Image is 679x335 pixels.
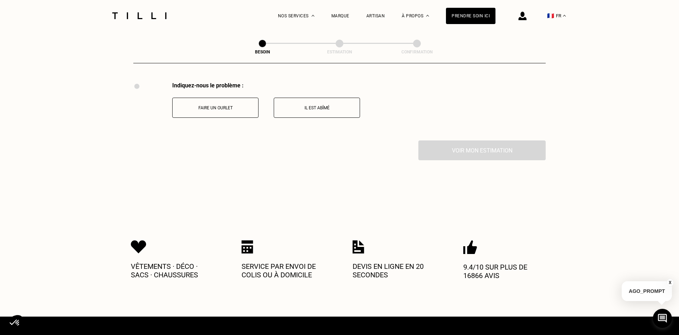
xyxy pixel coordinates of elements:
[176,105,255,110] p: Faire un ourlet
[366,13,385,18] a: Artisan
[463,240,477,254] img: Icon
[278,105,356,110] p: Il est abîmé
[110,12,169,19] img: Logo du service de couturière Tilli
[463,263,548,280] p: 9.4/10 sur plus de 16866 avis
[563,15,566,17] img: menu déroulant
[547,12,554,19] span: 🇫🇷
[131,240,146,254] img: Icon
[242,262,326,279] p: Service par envoi de colis ou à domicile
[426,15,429,17] img: Menu déroulant à propos
[518,12,527,20] img: icône connexion
[172,98,259,118] button: Faire un ourlet
[331,13,349,18] a: Marque
[131,262,216,279] p: Vêtements · Déco · Sacs · Chaussures
[242,240,253,254] img: Icon
[622,281,672,301] p: AGO_PROMPT
[304,50,375,54] div: Estimation
[274,98,360,118] button: Il est abîmé
[382,50,452,54] div: Confirmation
[312,15,314,17] img: Menu déroulant
[446,8,495,24] a: Prendre soin ici
[667,279,674,287] button: X
[353,240,364,254] img: Icon
[227,50,298,54] div: Besoin
[353,262,437,279] p: Devis en ligne en 20 secondes
[172,82,360,89] div: Indiquez-nous le problème :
